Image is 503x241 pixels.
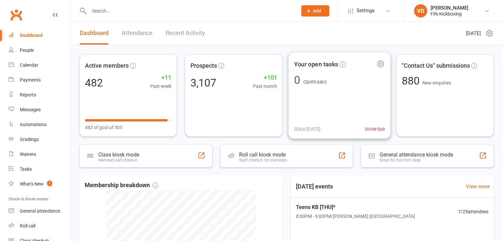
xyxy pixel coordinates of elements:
[150,83,171,90] span: Past week
[9,28,70,43] a: Dashboard
[9,117,70,132] a: Automations
[20,107,41,112] div: Messages
[380,152,453,158] div: General attendance kiosk mode
[20,92,36,97] div: Reports
[9,147,70,162] a: Waivers
[20,33,43,38] div: Dashboard
[9,162,70,177] a: Tasks
[20,208,60,214] div: General attendance
[166,22,205,45] a: Recent Activity
[20,223,35,228] div: Roll call
[239,158,287,162] div: Staff check-in for members
[431,11,468,17] div: Fife Kickboxing
[98,158,139,162] div: Members self check-in
[356,3,375,18] span: Settings
[253,83,277,90] span: Past month
[422,80,451,86] span: New enquiries
[122,22,152,45] a: Attendance
[87,6,293,16] input: Search...
[294,59,338,69] span: Your open tasks
[8,7,24,23] a: Clubworx
[9,102,70,117] a: Messages
[20,62,38,68] div: Calendar
[9,219,70,233] a: Roll call
[253,73,277,83] span: +101
[402,75,422,87] span: 880
[47,181,52,186] span: 1
[291,181,338,192] h3: [DATE] events
[20,166,32,172] div: Tasks
[9,87,70,102] a: Reports
[313,8,321,14] span: Add
[402,61,470,71] span: "Contact Us" submissions
[20,48,34,53] div: People
[301,5,329,17] button: Add
[98,152,139,158] div: Class kiosk mode
[9,73,70,87] a: Payments
[150,73,171,83] span: +11
[294,125,320,133] span: 0 Due [DATE]
[85,61,129,71] span: Active members
[85,181,158,190] span: Membership breakdown
[9,43,70,58] a: People
[20,77,41,83] div: Payments
[303,79,326,85] span: Open tasks
[431,5,468,11] div: [PERSON_NAME]
[296,213,415,220] span: 8:00PM - 9:00PM | [PERSON_NAME] | [GEOGRAPHIC_DATA]
[9,204,70,219] a: General attendance kiosk mode
[190,78,216,88] div: 3,107
[414,4,427,17] div: VD
[85,78,103,88] div: 482
[458,208,488,215] span: 7 / 25 attendees
[466,183,490,190] a: View more
[294,75,300,86] div: 0
[364,125,385,133] span: 0 overdue
[9,132,70,147] a: Gradings
[239,152,287,158] div: Roll call kiosk mode
[190,61,217,71] span: Prospects
[80,22,108,45] a: Dashboard
[9,177,70,191] a: What's New1
[380,158,453,162] div: Great for the front desk
[296,203,415,212] span: Teens KB [THU]*
[466,29,481,37] span: [DATE]
[20,122,47,127] div: Automations
[20,152,36,157] div: Waivers
[9,58,70,73] a: Calendar
[85,124,122,131] span: 482 of goal of 505
[20,137,39,142] div: Gradings
[20,181,44,187] div: What's New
